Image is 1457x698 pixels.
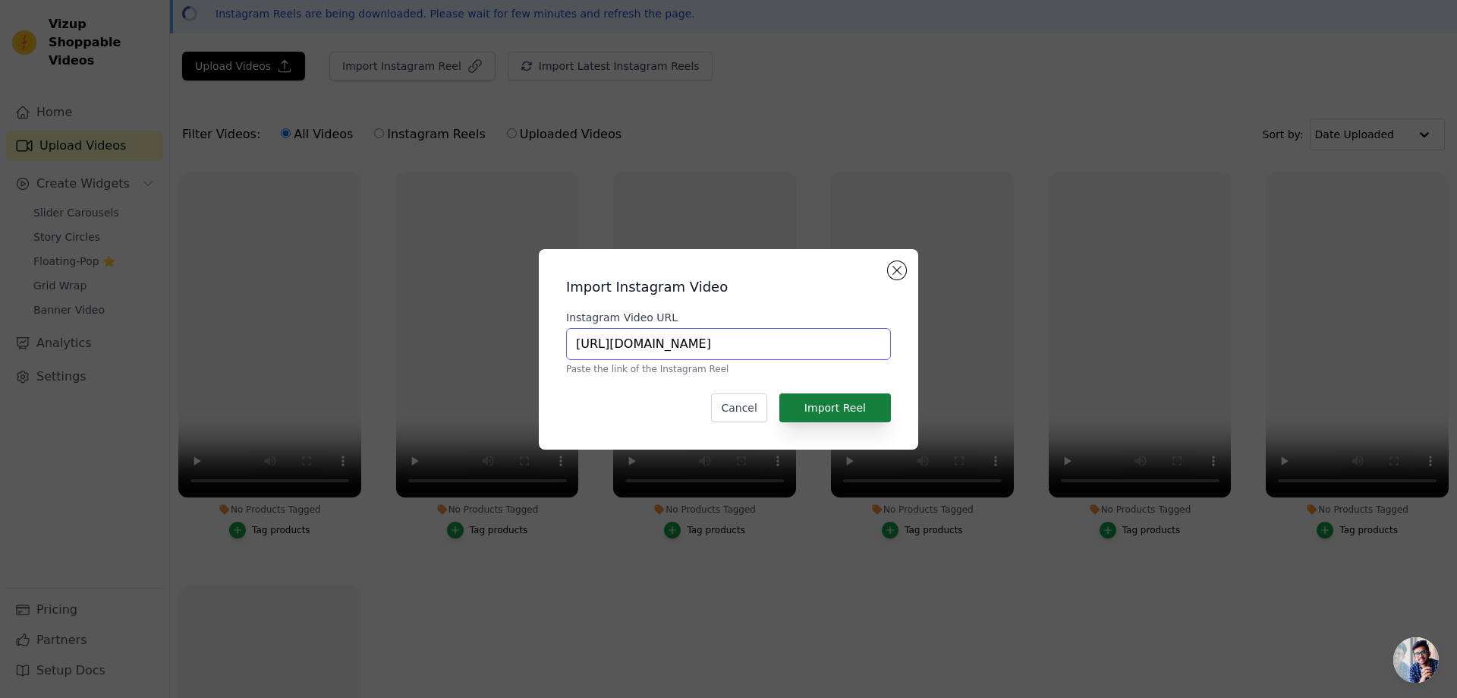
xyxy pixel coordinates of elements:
button: Close modal [888,261,906,280]
h2: Import Instagram Video [566,276,891,298]
button: Import Reel [779,393,891,422]
a: Open chat [1393,637,1439,683]
label: Instagram Video URL [566,310,891,325]
p: Paste the link of the Instagram Reel [566,363,891,375]
button: Cancel [711,393,766,422]
input: https://www.instagram.com/reel/ABC123/ [566,328,891,360]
